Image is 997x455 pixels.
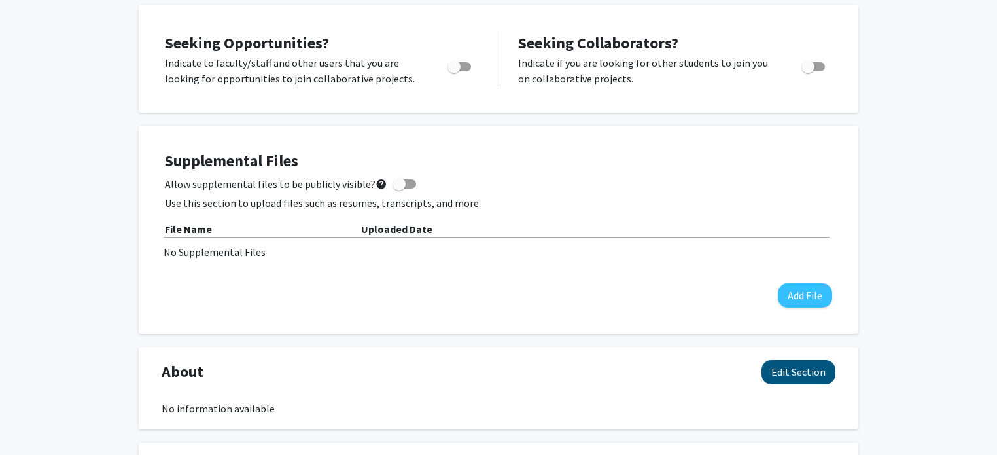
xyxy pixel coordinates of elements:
div: Toggle [442,55,478,75]
mat-icon: help [376,176,387,192]
p: Indicate if you are looking for other students to join you on collaborative projects. [518,55,777,86]
span: Seeking Opportunities? [165,33,329,53]
b: File Name [165,223,212,236]
b: Uploaded Date [361,223,432,236]
button: Edit About [761,360,835,384]
span: About [162,360,203,384]
button: Add File [778,283,832,308]
span: Allow supplemental files to be publicly visible? [165,176,387,192]
p: Indicate to faculty/staff and other users that you are looking for opportunities to join collabor... [165,55,423,86]
div: No information available [162,401,835,416]
div: Toggle [796,55,832,75]
div: No Supplemental Files [164,244,833,260]
iframe: Chat [10,396,56,445]
span: Seeking Collaborators? [518,33,678,53]
h4: Supplemental Files [165,152,832,171]
p: Use this section to upload files such as resumes, transcripts, and more. [165,195,832,211]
